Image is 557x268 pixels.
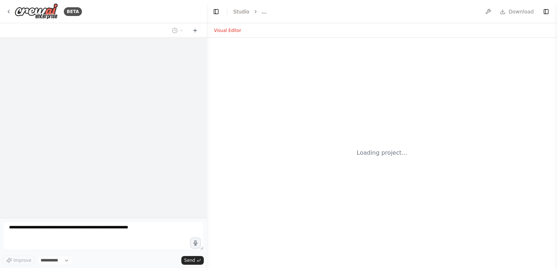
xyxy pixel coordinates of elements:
[541,7,551,17] button: Show right sidebar
[184,257,195,263] span: Send
[3,256,34,265] button: Improve
[233,9,249,15] a: Studio
[15,3,58,20] img: Logo
[13,257,31,263] span: Improve
[169,26,186,35] button: Switch to previous chat
[190,237,201,248] button: Click to speak your automation idea
[357,149,407,157] div: Loading project...
[211,7,221,17] button: Hide left sidebar
[233,8,267,15] nav: breadcrumb
[181,256,204,265] button: Send
[262,8,267,15] span: ...
[64,7,82,16] div: BETA
[210,26,246,35] button: Visual Editor
[189,26,201,35] button: Start a new chat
